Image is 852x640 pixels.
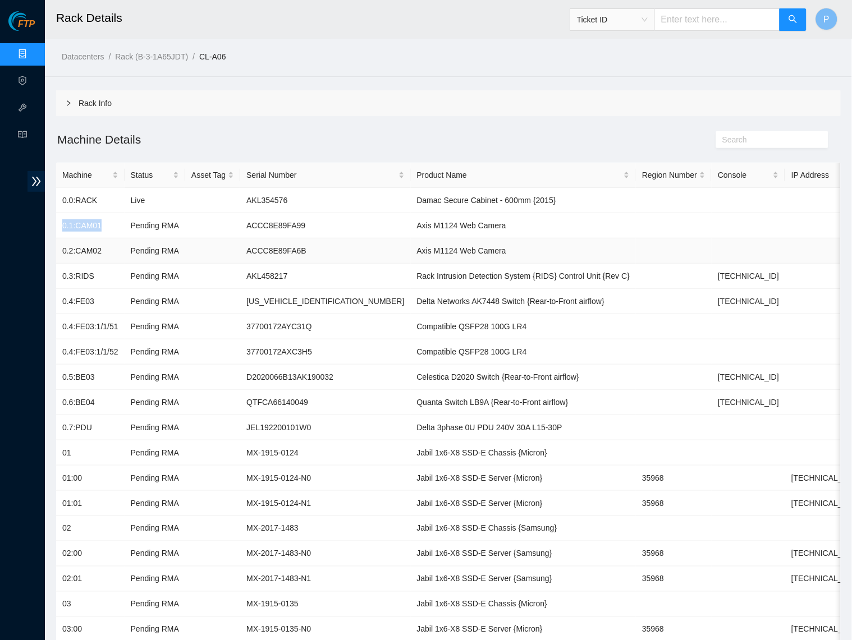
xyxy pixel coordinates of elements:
td: Pending RMA [125,264,185,289]
td: Pending RMA [125,440,185,466]
span: FTP [18,19,35,30]
td: D2020066B13AK190032 [240,365,410,390]
td: AKL458217 [240,264,410,289]
td: 01:01 [56,491,125,516]
td: Pending RMA [125,238,185,264]
a: CL-A06 [199,52,226,61]
td: 0.4:FE03:1/1/52 [56,339,125,365]
td: Jabil 1x6-X8 SSD-E Server {Samsung} [411,541,636,567]
h2: Machine Details [56,130,645,149]
td: Pending RMA [125,516,185,541]
td: 35968 [636,567,712,592]
td: 02:01 [56,567,125,592]
td: 0.5:BE03 [56,365,125,390]
td: Live [125,188,185,213]
span: read [18,125,27,148]
td: MX-1915-0135 [240,592,410,617]
td: Pending RMA [125,466,185,491]
td: [US_VEHICLE_IDENTIFICATION_NUMBER] [240,289,410,314]
td: Damac Secure Cabinet - 600mm {2015} [411,188,636,213]
td: Pending RMA [125,365,185,390]
span: P [824,12,830,26]
td: 0.4:FE03 [56,289,125,314]
td: AKL354576 [240,188,410,213]
span: search [789,15,798,25]
td: Pending RMA [125,415,185,440]
td: 0.4:FE03:1/1/51 [56,314,125,339]
td: 35968 [636,466,712,491]
td: JEL192200101W0 [240,415,410,440]
td: [TECHNICAL_ID] [712,289,785,314]
button: P [816,8,838,30]
td: Pending RMA [125,567,185,592]
td: Pending RMA [125,592,185,617]
td: 35968 [636,541,712,567]
td: MX-2017-1483-N1 [240,567,410,592]
td: 0.0:RACK [56,188,125,213]
td: Pending RMA [125,314,185,339]
td: Celestica D2020 Switch {Rear-to-Front airflow} [411,365,636,390]
td: 37700172AYC31Q [240,314,410,339]
td: MX-1915-0124-N0 [240,466,410,491]
td: Jabil 1x6-X8 SSD-E Server {Samsung} [411,567,636,592]
td: Pending RMA [125,390,185,415]
td: [TECHNICAL_ID] [712,264,785,289]
td: 0.3:RIDS [56,264,125,289]
td: 0.2:CAM02 [56,238,125,264]
td: Axis M1124 Web Camera [411,213,636,238]
td: 03 [56,592,125,617]
td: Jabil 1x6-X8 SSD-E Chassis {Micron} [411,592,636,617]
td: Pending RMA [125,541,185,567]
span: / [193,52,195,61]
td: ACCC8E89FA6B [240,238,410,264]
td: MX-2017-1483-N0 [240,541,410,567]
td: 37700172AXC3H5 [240,339,410,365]
td: Axis M1124 Web Camera [411,238,636,264]
td: Rack Intrusion Detection System {RIDS} Control Unit {Rev C} [411,264,636,289]
td: 02 [56,516,125,541]
img: Akamai Technologies [8,11,57,31]
td: 01:00 [56,466,125,491]
td: Quanta Switch LB9A {Rear-to-Front airflow} [411,390,636,415]
td: Jabil 1x6-X8 SSD-E Chassis {Samsung} [411,516,636,541]
td: Compatible QSFP28 100G LR4 [411,314,636,339]
a: Datacenters [62,52,104,61]
td: MX-1915-0124 [240,440,410,466]
td: Delta 3phase 0U PDU 240V 30A L15-30P [411,415,636,440]
td: Pending RMA [125,213,185,238]
td: 0.1:CAM01 [56,213,125,238]
td: MX-2017-1483 [240,516,410,541]
td: 02:00 [56,541,125,567]
span: / [108,52,111,61]
a: Akamai TechnologiesFTP [8,20,35,35]
td: 0.6:BE04 [56,390,125,415]
button: search [780,8,807,31]
input: Enter text here... [654,8,780,31]
td: Jabil 1x6-X8 SSD-E Server {Micron} [411,491,636,516]
td: Jabil 1x6-X8 SSD-E Chassis {Micron} [411,440,636,466]
input: Search [722,133,813,146]
td: QTFCA66140049 [240,390,410,415]
td: ACCC8E89FA99 [240,213,410,238]
td: 01 [56,440,125,466]
td: Pending RMA [125,339,185,365]
td: Pending RMA [125,491,185,516]
a: Rack (B-3-1A65JDT) [115,52,188,61]
td: Delta Networks AK7448 Switch {Rear-to-Front airflow} [411,289,636,314]
td: 35968 [636,491,712,516]
td: [TECHNICAL_ID] [712,365,785,390]
span: right [65,100,72,107]
div: Rack Info [56,90,841,116]
td: Jabil 1x6-X8 SSD-E Server {Micron} [411,466,636,491]
td: [TECHNICAL_ID] [712,390,785,415]
td: Compatible QSFP28 100G LR4 [411,339,636,365]
span: double-right [28,171,45,192]
td: MX-1915-0124-N1 [240,491,410,516]
span: Ticket ID [577,11,648,28]
td: 0.7:PDU [56,415,125,440]
td: Pending RMA [125,289,185,314]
